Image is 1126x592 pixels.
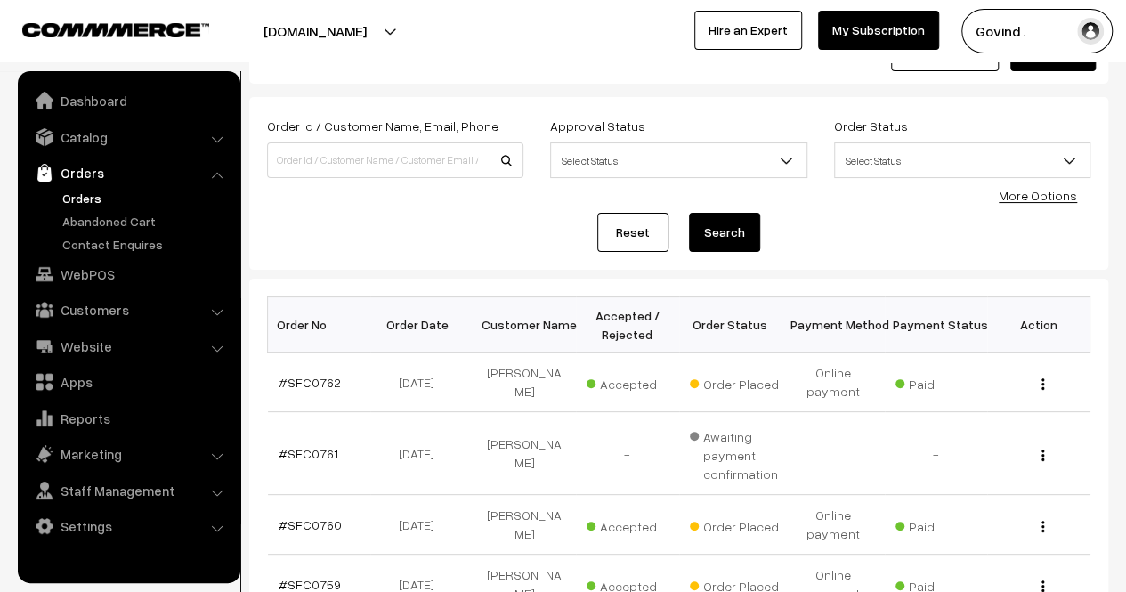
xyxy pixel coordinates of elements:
a: Dashboard [22,85,234,117]
td: Online payment [782,353,885,412]
span: Accepted [587,370,676,393]
td: Online payment [782,495,885,555]
span: Awaiting payment confirmation [690,423,779,483]
a: #SFC0761 [279,446,338,461]
td: [PERSON_NAME] [474,412,577,495]
a: Reset [597,213,668,252]
label: Order Id / Customer Name, Email, Phone [267,117,498,135]
a: More Options [999,188,1077,203]
img: COMMMERCE [22,23,209,36]
span: Paid [895,513,984,536]
th: Order Status [679,297,782,353]
a: #SFC0760 [279,517,342,532]
th: Order Date [370,297,474,353]
label: Order Status [834,117,908,135]
th: Payment Status [885,297,988,353]
a: WebPOS [22,258,234,290]
img: Menu [1041,378,1044,390]
a: Orders [22,157,234,189]
a: #SFC0759 [279,577,341,592]
span: Select Status [835,145,1090,176]
th: Action [987,297,1090,353]
a: Settings [22,510,234,542]
td: [DATE] [370,495,474,555]
th: Payment Method [782,297,885,353]
span: Accepted [587,513,676,536]
a: Staff Management [22,474,234,507]
a: Contact Enquires [58,235,234,254]
th: Order No [268,297,371,353]
th: Accepted / Rejected [576,297,679,353]
span: Select Status [834,142,1090,178]
a: Apps [22,366,234,398]
input: Order Id / Customer Name / Customer Email / Customer Phone [267,142,523,178]
button: Govind . [961,9,1113,53]
img: user [1077,18,1104,45]
img: Menu [1041,450,1044,461]
span: Order Placed [690,513,779,536]
a: #SFC0762 [279,375,341,390]
a: Marketing [22,438,234,470]
a: Hire an Expert [694,11,802,50]
span: Select Status [551,145,806,176]
a: My Subscription [818,11,939,50]
img: Menu [1041,521,1044,532]
button: [DOMAIN_NAME] [201,9,429,53]
td: - [885,412,988,495]
td: [DATE] [370,353,474,412]
td: [PERSON_NAME] [474,495,577,555]
a: Website [22,330,234,362]
label: Approval Status [550,117,644,135]
a: COMMMERCE [22,18,178,39]
a: Catalog [22,121,234,153]
td: [DATE] [370,412,474,495]
img: Menu [1041,580,1044,592]
td: [PERSON_NAME] [474,353,577,412]
span: Select Status [550,142,806,178]
a: Reports [22,402,234,434]
a: Abandoned Cart [58,212,234,231]
a: Customers [22,294,234,326]
span: Paid [895,370,984,393]
a: Orders [58,189,234,207]
button: Search [689,213,760,252]
th: Customer Name [474,297,577,353]
td: - [576,412,679,495]
span: Order Placed [690,370,779,393]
